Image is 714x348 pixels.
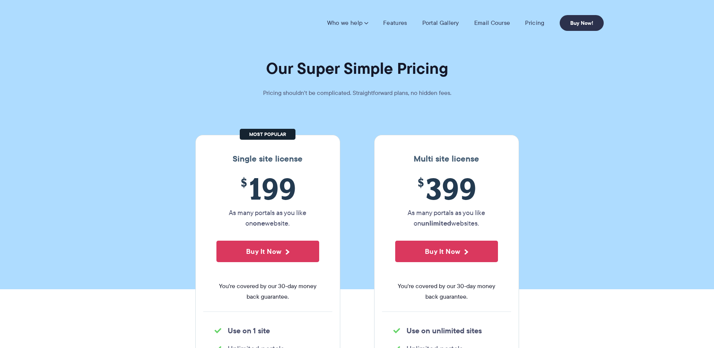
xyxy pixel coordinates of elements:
span: 199 [216,171,319,206]
span: 399 [395,171,498,206]
h3: Single site license [203,154,332,164]
span: You're covered by our 30-day money back guarantee. [216,281,319,302]
h3: Multi site license [382,154,511,164]
strong: one [253,218,265,228]
a: Who we help [327,19,368,27]
button: Buy It Now [216,241,319,262]
p: As many portals as you like on websites. [395,208,498,229]
p: Pricing shouldn't be complicated. Straightforward plans, no hidden fees. [244,88,470,98]
a: Portal Gallery [422,19,459,27]
button: Buy It Now [395,241,498,262]
strong: Use on unlimited sites [406,325,482,336]
a: Features [383,19,407,27]
strong: Use on 1 site [228,325,270,336]
a: Pricing [525,19,544,27]
strong: unlimited [421,218,451,228]
a: Email Course [474,19,510,27]
span: You're covered by our 30-day money back guarantee. [395,281,498,302]
p: As many portals as you like on website. [216,208,319,229]
a: Buy Now! [560,15,604,31]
